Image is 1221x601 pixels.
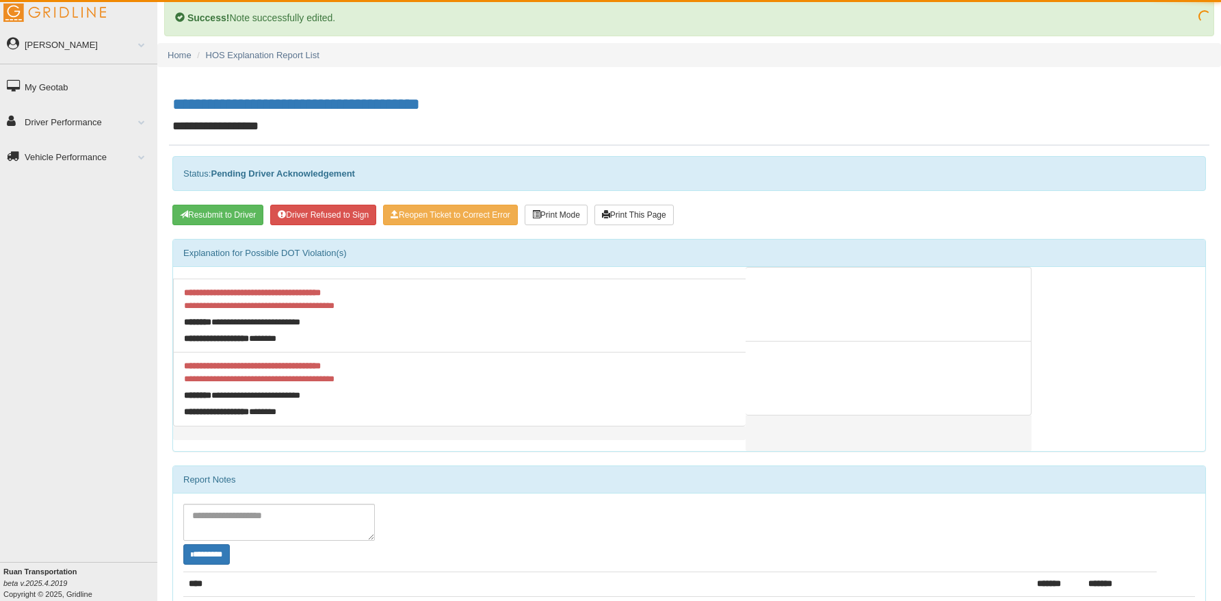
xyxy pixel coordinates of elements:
[383,205,518,225] button: Reopen Ticket
[173,240,1205,267] div: Explanation for Possible DOT Violation(s)
[168,50,192,60] a: Home
[183,544,230,565] button: Change Filter Options
[3,3,106,22] img: Gridline
[173,466,1205,494] div: Report Notes
[525,205,588,225] button: Print Mode
[172,156,1206,191] div: Status:
[187,12,229,23] b: Success!
[172,205,263,225] button: Resubmit To Driver
[3,566,157,600] div: Copyright © 2025, Gridline
[270,205,376,225] button: Driver Refused to Sign
[3,567,77,576] b: Ruan Transportation
[594,205,674,225] button: Print This Page
[3,579,67,587] i: beta v.2025.4.2019
[206,50,319,60] a: HOS Explanation Report List
[211,168,354,179] strong: Pending Driver Acknowledgement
